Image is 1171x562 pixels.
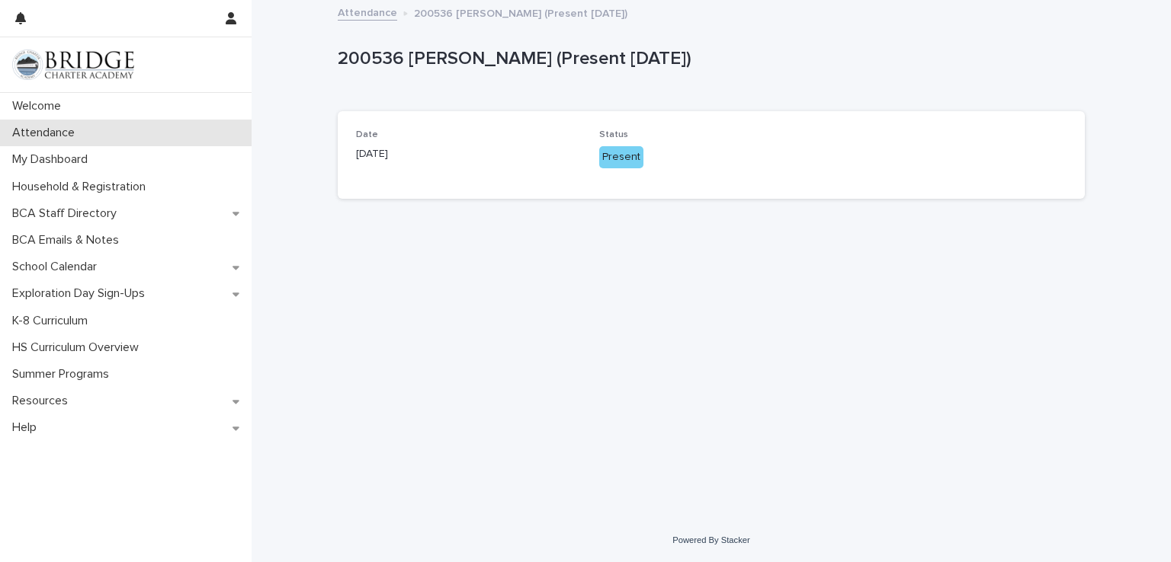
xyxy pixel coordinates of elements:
p: HS Curriculum Overview [6,340,151,355]
span: Status [599,130,628,139]
p: Summer Programs [6,367,121,382]
p: Welcome [6,99,73,113]
div: Present [599,146,643,168]
p: 200536 [PERSON_NAME] (Present [DATE]) [338,48,1079,70]
p: BCA Staff Directory [6,206,129,221]
p: BCA Emails & Notes [6,233,131,247]
p: Attendance [6,126,87,140]
span: Date [356,130,378,139]
a: Attendance [338,3,397,21]
p: School Calendar [6,260,109,274]
p: My Dashboard [6,152,100,167]
a: Powered By Stacker [672,535,749,544]
p: Resources [6,394,80,408]
p: Exploration Day Sign-Ups [6,286,157,301]
p: Household & Registration [6,180,158,194]
p: Help [6,420,49,435]
p: 200536 [PERSON_NAME] (Present [DATE]) [414,4,627,21]
img: V1C1m3IdTEidaUdm9Hs0 [12,49,134,80]
p: K-8 Curriculum [6,314,100,328]
p: [DATE] [356,146,581,162]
